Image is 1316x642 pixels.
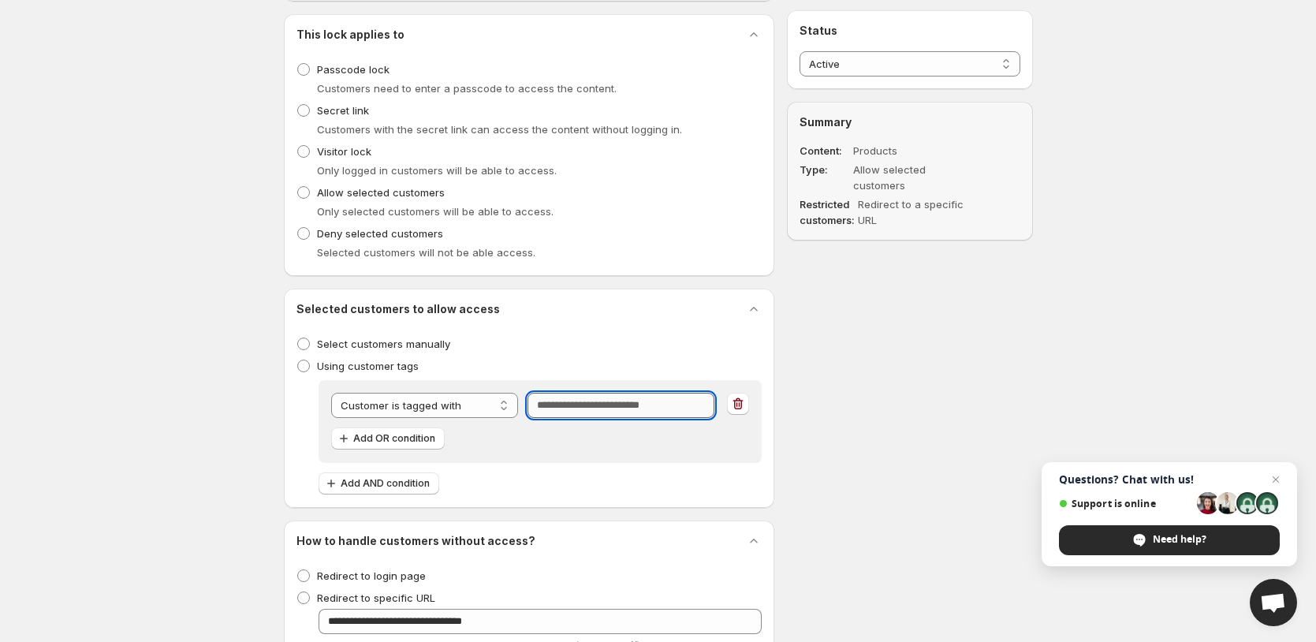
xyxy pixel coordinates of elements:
h2: Selected customers to allow access [296,301,500,317]
dd: Redirect to a specific URL [858,196,979,228]
span: Deny selected customers [317,227,443,240]
span: Passcode lock [317,63,390,76]
span: Close chat [1266,470,1285,489]
button: Add OR condition [331,427,445,450]
span: Selected customers will not be able access. [317,246,535,259]
h2: Summary [800,114,1020,130]
span: Customers need to enter a passcode to access the content. [317,82,617,95]
div: Open chat [1250,579,1297,626]
dd: Products [853,143,975,159]
dt: Content : [800,143,850,159]
div: Need help? [1059,525,1280,555]
span: Questions? Chat with us! [1059,473,1280,486]
h2: This lock applies to [296,27,404,43]
button: Remove rule [727,393,749,415]
span: Need help? [1153,532,1206,547]
span: Only logged in customers will be able to access. [317,164,557,177]
span: Add AND condition [341,477,430,490]
span: Using customer tags [317,360,419,372]
dt: Restricted customers: [800,196,855,228]
span: Add OR condition [353,432,435,445]
dd: Allow selected customers [853,162,975,193]
h2: Status [800,23,1020,39]
span: Visitor lock [317,145,371,158]
span: Secret link [317,104,369,117]
span: Redirect to login page [317,569,426,582]
span: Customers with the secret link can access the content without logging in. [317,123,682,136]
dt: Type : [800,162,850,193]
span: Select customers manually [317,338,450,350]
span: Redirect to specific URL [317,592,435,604]
span: Only selected customers will be able to access. [317,205,554,218]
span: Allow selected customers [317,186,445,199]
span: Support is online [1059,498,1191,509]
button: Add AND condition [319,472,439,495]
h2: How to handle customers without access? [296,533,535,549]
